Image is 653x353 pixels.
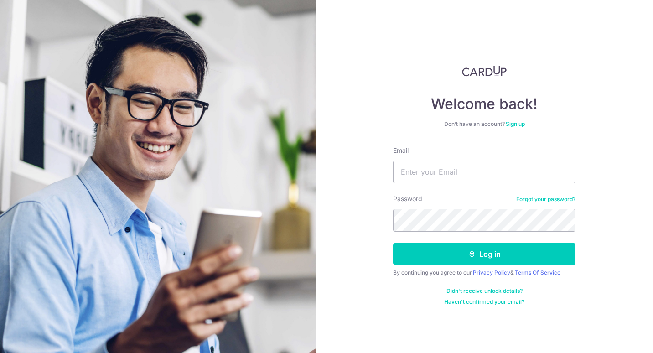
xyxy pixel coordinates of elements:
[446,287,523,295] a: Didn't receive unlock details?
[515,269,560,276] a: Terms Of Service
[506,120,525,127] a: Sign up
[393,95,575,113] h4: Welcome back!
[444,298,524,306] a: Haven't confirmed your email?
[393,194,422,203] label: Password
[473,269,510,276] a: Privacy Policy
[393,161,575,183] input: Enter your Email
[393,243,575,265] button: Log in
[393,146,409,155] label: Email
[393,269,575,276] div: By continuing you agree to our &
[393,120,575,128] div: Don’t have an account?
[516,196,575,203] a: Forgot your password?
[462,66,507,77] img: CardUp Logo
